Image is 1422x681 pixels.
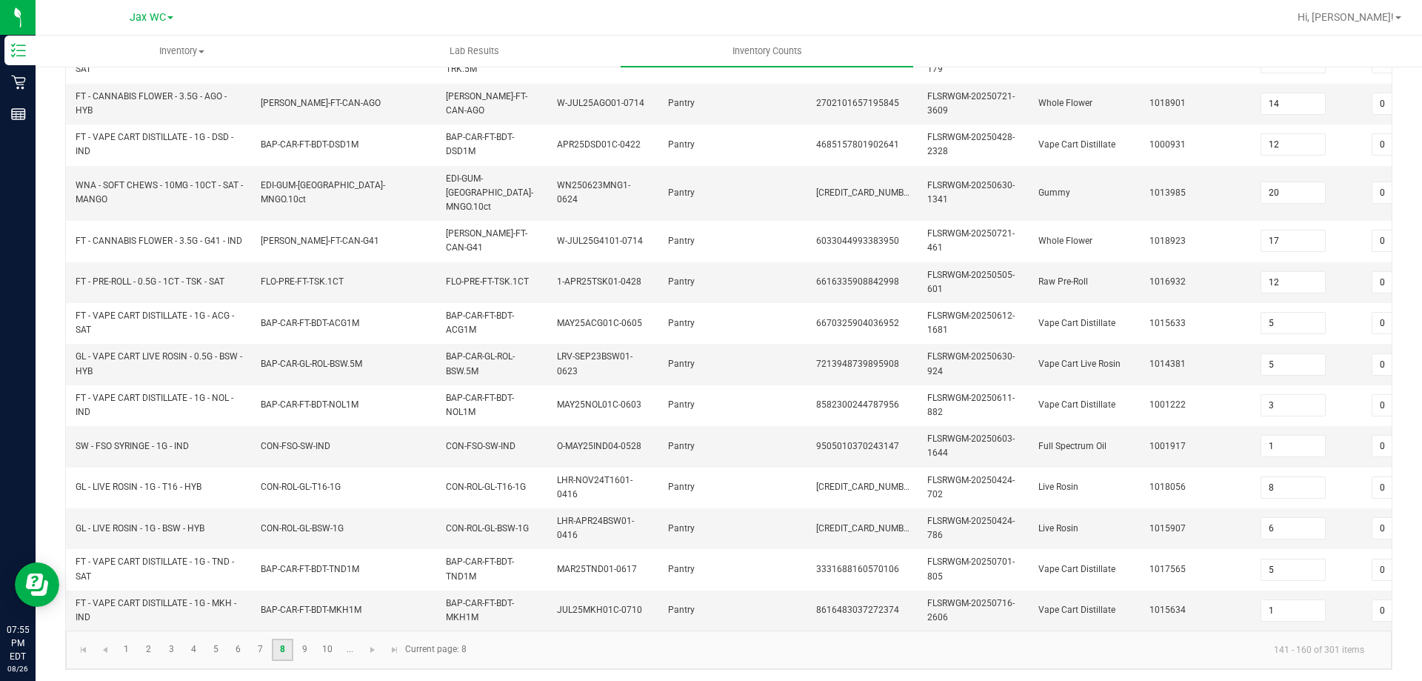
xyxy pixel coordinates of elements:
span: FT - VAPE CART DISTILLATE - 1G - TND - SAT [76,557,234,581]
span: Whole Flower [1038,98,1092,108]
span: Full Spectrum Oil [1038,441,1106,451]
a: Page 1 [116,639,137,661]
span: SW - FSO SYRINGE - 1G - IND [76,441,189,451]
span: 7213948739895908 [816,359,899,369]
inline-svg: Inventory [11,43,26,58]
span: Gummy [1038,187,1070,198]
span: Pantry [668,605,695,615]
span: 8582300244787956 [816,399,899,410]
span: 9505010370243147 [816,441,899,451]
span: FLSRWGM-20250630-924 [927,351,1015,376]
inline-svg: Retail [11,75,26,90]
span: EDI-GUM-[GEOGRAPHIC_DATA]-MNGO.10ct [446,173,533,212]
span: MAY25ACG01C-0605 [557,318,642,328]
span: BAP-CAR-FT-BDT-ACG1M [261,318,359,328]
span: Pantry [668,359,695,369]
span: FLSRWGM-20250701-805 [927,557,1015,581]
span: Go to the first page [78,644,90,656]
kendo-pager-info: 141 - 160 of 301 items [475,637,1376,662]
a: Page 3 [161,639,182,661]
span: Pantry [668,564,695,574]
span: O-MAY25IND04-0528 [557,441,641,451]
span: FT - VAPE CART DISTILLATE - 1G - DSD - IND [76,132,233,156]
span: 2702101657195845 [816,98,899,108]
span: FT - CANNABIS FLOWER - 3.5G - AGO - HYB [76,91,227,116]
span: [CREDIT_CARD_NUMBER] [816,523,916,534]
a: Inventory Counts [621,36,913,67]
span: GL - LIVE ROSIN - 1G - BSW - HYB [76,523,204,534]
span: FLSRWGM-20250630-1341 [927,180,1015,205]
span: FLO-PRE-FT-TSK.1CT [446,276,529,287]
span: Lab Results [430,44,519,58]
a: Inventory [36,36,328,67]
span: Inventory [36,44,327,58]
span: 1016932 [1149,276,1186,287]
span: [CREDIT_CARD_NUMBER] [816,187,916,198]
p: 07:55 PM EDT [7,623,29,663]
span: [PERSON_NAME]-FT-CAN-AGO [446,91,527,116]
span: BAP-CAR-GL-ROL-BSW.5M [261,359,362,369]
span: FLSRWGM-20250424-786 [927,516,1015,540]
span: FLSRWGM-20250428-2328 [927,132,1015,156]
a: Page 4 [183,639,204,661]
span: FLSRWGM-20250711-179 [927,50,1015,74]
a: Page 10 [317,639,338,661]
kendo-pager: Current page: 8 [66,631,1392,668]
span: 1015907 [1149,523,1186,534]
span: [PERSON_NAME]-FT-CAN-G41 [261,236,379,246]
span: Inventory Counts [712,44,822,58]
span: BAP-CAR-FT-BDT-TND1M [261,564,359,574]
span: Pantry [668,482,695,492]
span: [PERSON_NAME]-FT-CAN-G41 [446,228,527,253]
a: Page 2 [138,639,159,661]
span: BAP-CAR-FT-BDT-DSD1M [446,132,514,156]
span: MAY25NOL01C-0603 [557,399,641,410]
span: FLSRWGM-20250505-601 [927,270,1015,294]
span: Pantry [668,236,695,246]
iframe: Resource center [15,562,59,607]
span: BAP-CAR-FT-BDT-DSD1M [261,139,358,150]
span: Go to the previous page [99,644,111,656]
span: FLSRWGM-20250721-3609 [927,91,1015,116]
a: Go to the previous page [94,639,116,661]
span: CON-FSO-SW-IND [261,441,330,451]
span: BAP-CAR-GL-ROL-BSW.5M [446,351,515,376]
span: APR25DSD01C-0422 [557,139,641,150]
span: 1015633 [1149,318,1186,328]
span: JUL25MKH01C-0710 [557,605,642,615]
span: FT - VAPE CART DISTILLATE - 1G - NOL - IND [76,393,233,417]
span: [CREDIT_CARD_NUMBER] [816,482,916,492]
span: 3331688160570106 [816,564,899,574]
span: Go to the last page [389,644,401,656]
span: FLSRWGM-20250611-882 [927,393,1015,417]
span: Raw Pre-Roll [1038,276,1088,287]
span: WNA - SOFT CHEWS - 10MG - 10CT - SAT - MANGO [76,180,243,205]
span: BAP-CAR-FT-BDT-TRK.5M [446,50,514,74]
span: FLSRWGM-20250424-702 [927,475,1015,499]
span: FLO-PRE-FT-TSK.1CT [261,276,344,287]
span: Jax WC [130,11,166,24]
span: Vape Cart Distillate [1038,318,1115,328]
span: W-JUL25AGO01-0714 [557,98,644,108]
a: Go to the last page [384,639,405,661]
span: Pantry [668,187,695,198]
span: WN250623MNG1-0624 [557,180,630,205]
span: BAP-CAR-FT-BDT-TND1M [446,557,514,581]
span: Vape Cart Live Rosin [1038,359,1121,369]
a: Page 8 [272,639,293,661]
span: Vape Cart Distillate [1038,139,1115,150]
span: 1000931 [1149,139,1186,150]
span: Live Rosin [1038,523,1078,534]
span: CON-ROL-GL-T16-1G [446,482,526,492]
span: GL - LIVE ROSIN - 1G - T16 - HYB [76,482,201,492]
span: 1001222 [1149,399,1186,410]
span: BAP-CAR-FT-BDT-NOL1M [261,399,358,410]
span: FT - VAPE CART DISTILLATE - 1G - MKH - IND [76,598,236,622]
span: 1018901 [1149,98,1186,108]
span: FT - VAPE CART DISTILLATE - 0.5G - TRK - SAT [76,50,240,74]
span: Pantry [668,139,695,150]
span: [PERSON_NAME]-FT-CAN-AGO [261,98,381,108]
span: 1014381 [1149,359,1186,369]
span: CON-FSO-SW-IND [446,441,515,451]
a: Go to the first page [73,639,94,661]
